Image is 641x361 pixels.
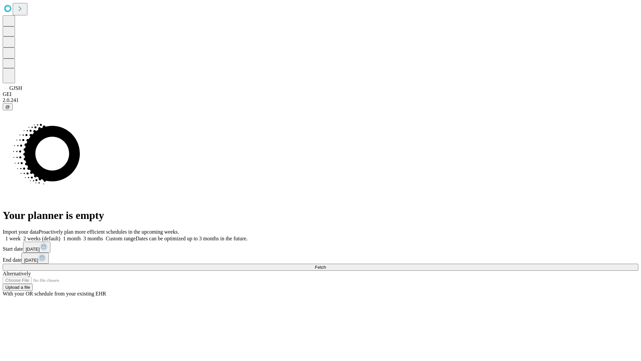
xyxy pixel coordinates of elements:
div: 2.0.241 [3,97,638,103]
span: Custom range [106,236,136,241]
span: [DATE] [24,258,38,263]
span: @ [5,104,10,109]
span: Import your data [3,229,39,235]
button: Fetch [3,264,638,271]
div: Start date [3,242,638,253]
button: [DATE] [23,242,50,253]
span: 3 months [83,236,103,241]
span: Dates can be optimized up to 3 months in the future. [136,236,247,241]
div: GEI [3,91,638,97]
span: [DATE] [26,247,40,252]
span: Fetch [315,265,326,270]
button: Upload a file [3,284,33,291]
span: 1 month [63,236,81,241]
span: With your OR schedule from your existing EHR [3,291,106,296]
button: [DATE] [21,253,49,264]
div: End date [3,253,638,264]
span: 1 week [5,236,21,241]
span: 2 weeks (default) [23,236,60,241]
span: GJSH [9,85,22,91]
span: Alternatively [3,271,31,276]
h1: Your planner is empty [3,209,638,222]
button: @ [3,103,13,110]
span: Proactively plan more efficient schedules in the upcoming weeks. [39,229,179,235]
